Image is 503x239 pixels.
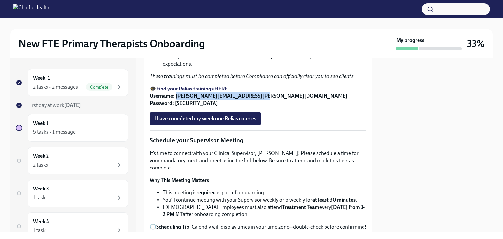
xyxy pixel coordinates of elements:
div: 5 tasks • 1 message [33,129,76,136]
strong: [DATE] from 1-2 PM MT [163,204,365,217]
p: 🕒 : Calendly will display times in your time zone—double-check before confirming! [150,223,366,230]
strong: My progress [396,37,424,44]
span: Complete [86,85,112,90]
strong: Scheduling Tip [156,224,189,230]
strong: [DATE] [64,102,81,108]
span: First day at work [28,102,81,108]
a: Week -12 tasks • 2 messagesComplete [16,69,128,96]
div: 1 task [33,227,46,234]
h6: Week 4 [33,218,49,225]
h6: Week 3 [33,185,49,192]
strong: required [196,189,216,196]
a: First day at work[DATE] [16,102,128,109]
li: This meeting is as part of onboarding. [163,189,366,196]
strong: Employee Orientation & Handbook Acknowledgment [163,53,285,60]
a: Week 15 tasks • 1 message [16,114,128,142]
p: Schedule your Supervisor Meeting [150,136,366,145]
strong: Username: [PERSON_NAME][EMAIL_ADDRESS][PERSON_NAME][DOMAIN_NAME] Password: [SECURITY_DATA] [150,93,347,106]
li: [DEMOGRAPHIC_DATA] Employees must also attend every after onboarding completion. [163,204,366,218]
a: Week 22 tasks [16,147,128,174]
strong: Treatment Team [282,204,319,210]
div: 2 tasks [33,161,48,169]
strong: Why This Meeting Matters [150,177,209,183]
h3: 33% [467,38,485,50]
h6: Week 2 [33,152,49,160]
li: You’ll continue meeting with your Supervisor weekly or biweekly for . [163,196,366,204]
a: Find your Relias trainings HERE [156,86,228,92]
h6: Week 1 [33,120,48,127]
span: I have completed my week one Relias courses [154,115,256,122]
em: These trainings must be completed before Compliance can officially clear you to see clients. [150,73,355,79]
h6: Week -1 [33,74,50,82]
div: 1 task [33,194,46,201]
div: 2 tasks • 2 messages [33,83,78,90]
h2: New FTE Primary Therapists Onboarding [18,37,205,50]
p: 🎓 [150,85,366,107]
li: : Review important policies and expectations. [163,53,366,68]
img: CharlieHealth [13,4,49,14]
p: It’s time to connect with your Clinical Supervisor, [PERSON_NAME]! Please schedule a time for you... [150,150,366,171]
a: Week 31 task [16,180,128,207]
strong: at least 30 minutes [312,197,356,203]
button: I have completed my week one Relias courses [150,112,261,125]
